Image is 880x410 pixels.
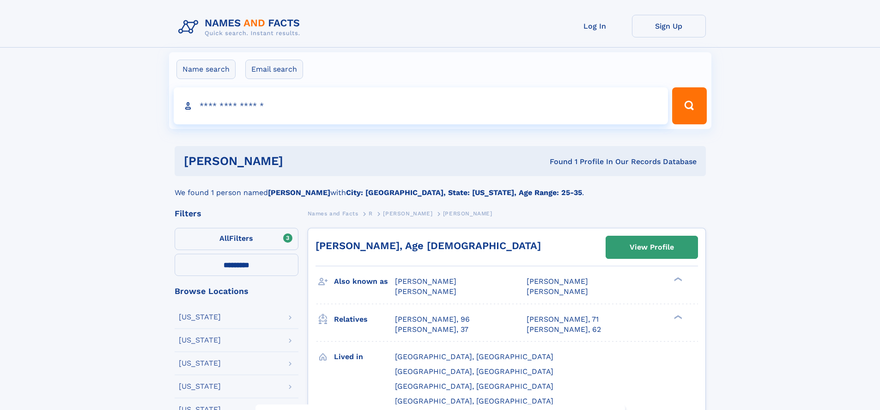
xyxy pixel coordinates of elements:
[179,337,221,344] div: [US_STATE]
[179,360,221,367] div: [US_STATE]
[672,314,683,320] div: ❯
[174,87,668,124] input: search input
[175,209,298,218] div: Filters
[395,324,468,335] a: [PERSON_NAME], 37
[334,349,395,365] h3: Lived in
[527,277,588,286] span: [PERSON_NAME]
[219,234,229,243] span: All
[316,240,541,251] a: [PERSON_NAME], Age [DEMOGRAPHIC_DATA]
[395,367,553,376] span: [GEOGRAPHIC_DATA], [GEOGRAPHIC_DATA]
[179,383,221,390] div: [US_STATE]
[632,15,706,37] a: Sign Up
[245,60,303,79] label: Email search
[369,210,373,217] span: R
[558,15,632,37] a: Log In
[395,382,553,391] span: [GEOGRAPHIC_DATA], [GEOGRAPHIC_DATA]
[175,228,298,250] label: Filters
[395,287,456,296] span: [PERSON_NAME]
[395,314,470,324] a: [PERSON_NAME], 96
[672,276,683,282] div: ❯
[179,313,221,321] div: [US_STATE]
[527,314,599,324] a: [PERSON_NAME], 71
[383,210,432,217] span: [PERSON_NAME]
[346,188,582,197] b: City: [GEOGRAPHIC_DATA], State: [US_STATE], Age Range: 25-35
[395,352,553,361] span: [GEOGRAPHIC_DATA], [GEOGRAPHIC_DATA]
[268,188,330,197] b: [PERSON_NAME]
[416,157,697,167] div: Found 1 Profile In Our Records Database
[395,397,553,405] span: [GEOGRAPHIC_DATA], [GEOGRAPHIC_DATA]
[308,208,358,219] a: Names and Facts
[334,312,395,327] h3: Relatives
[630,237,674,258] div: View Profile
[527,324,601,335] a: [PERSON_NAME], 62
[175,15,308,40] img: Logo Names and Facts
[175,176,706,198] div: We found 1 person named with .
[184,155,417,167] h1: [PERSON_NAME]
[383,208,432,219] a: [PERSON_NAME]
[334,274,395,289] h3: Also known as
[443,210,492,217] span: [PERSON_NAME]
[527,287,588,296] span: [PERSON_NAME]
[672,87,706,124] button: Search Button
[175,287,298,295] div: Browse Locations
[606,236,698,258] a: View Profile
[369,208,373,219] a: R
[395,277,456,286] span: [PERSON_NAME]
[176,60,236,79] label: Name search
